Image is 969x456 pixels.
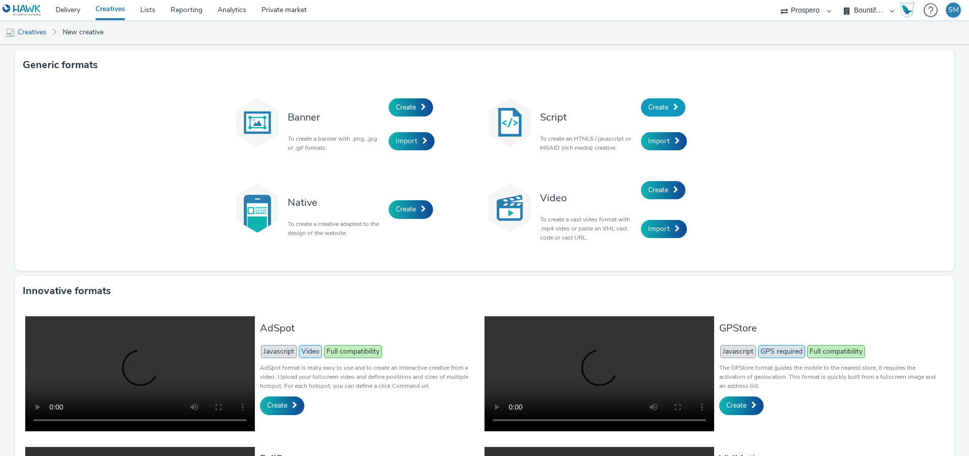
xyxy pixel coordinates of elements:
[540,215,636,242] p: To create a vast video format with .mp4 video or paste an XML vast code or vast URL.
[5,28,15,38] img: mobile
[641,98,685,117] a: Create
[948,3,959,18] div: SM
[260,363,479,390] p: AdSpot format is really easy to use and to create an interactive creative from a video. Upload yo...
[260,396,304,415] a: Create
[641,220,687,238] a: Import
[396,204,416,214] span: Create
[396,102,416,112] span: Create
[641,132,687,150] a: Import
[726,401,746,410] span: Create
[232,97,283,148] img: banner.svg
[288,134,384,152] p: To create a banner with .png, .jpg or .gif formats.
[232,183,283,233] img: native.svg
[720,345,756,358] span: Javascript
[648,185,668,195] span: Create
[288,196,384,209] h3: Native
[23,283,111,299] h3: Innovative formats
[641,181,685,199] a: Create
[389,98,433,117] a: Create
[260,321,479,335] h3: AdSpot
[899,2,914,18] img: Hawk Academy
[288,219,384,238] p: To create a creative adapted to the design of the website.
[899,2,919,18] a: Hawk Academy
[299,345,322,358] span: Video
[540,191,636,205] h3: Video
[389,200,433,218] a: Create
[648,102,668,112] span: Create
[389,132,435,150] a: Import
[58,20,109,44] a: New creative
[648,136,670,146] span: Import
[719,396,764,415] a: Create
[648,224,670,234] span: Import
[396,136,417,146] span: Import
[484,97,535,148] img: code.svg
[324,345,382,358] span: Full compatibility
[540,134,636,152] p: To create an HTML5 / javascript or MRAID (rich media) creative.
[3,4,41,17] img: undefined Logo
[719,363,939,390] p: The GPStore format guides the mobile to the nearest store, it requires the activation of geolocat...
[719,321,939,335] h3: GPStore
[484,183,535,233] img: video.svg
[288,110,384,124] h3: Banner
[267,401,287,410] span: Create
[540,110,636,124] h3: Script
[807,345,865,358] span: Full compatibility
[23,58,98,73] h3: Generic formats
[261,345,297,358] span: Javascript
[758,345,805,358] span: GPS required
